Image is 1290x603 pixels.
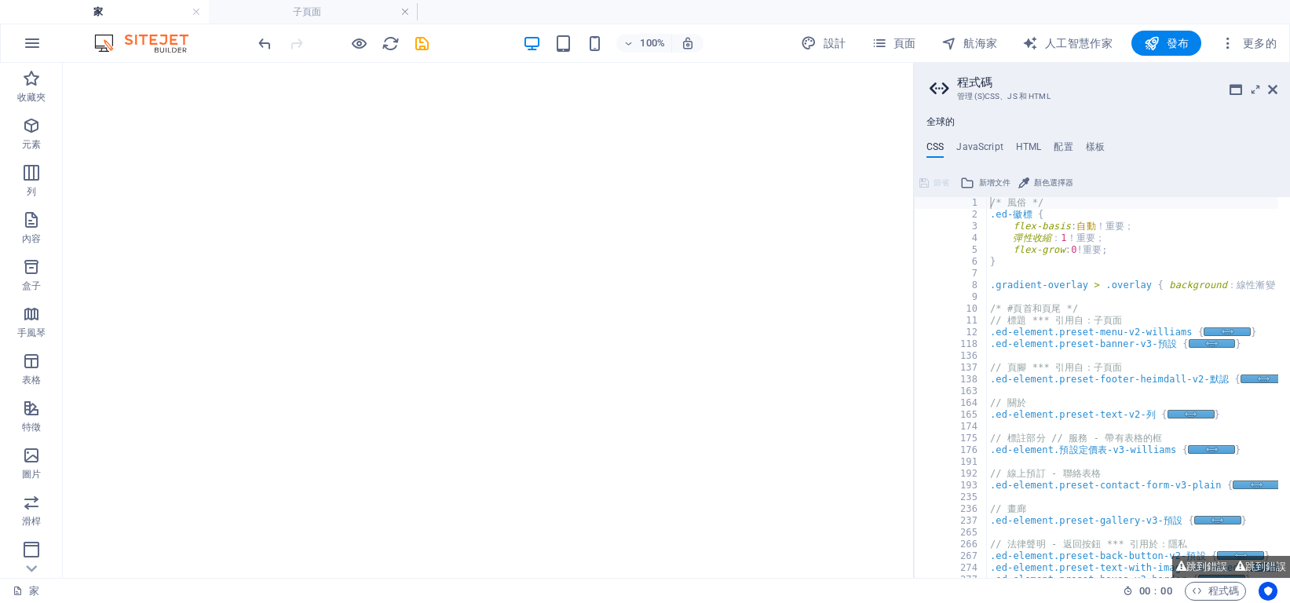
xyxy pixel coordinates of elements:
[1259,582,1277,601] button: 以使用者為中心
[256,35,274,53] i: Undo: Delete elements (Ctrl+Z)
[824,37,846,49] font: 設計
[956,141,1003,152] font: JavaScript
[960,550,978,561] font: 267
[1189,340,1194,351] font: …
[960,468,978,479] font: 192
[1016,31,1119,56] button: 人工智慧作家
[1045,37,1113,49] font: 人工智慧作家
[972,256,978,267] font: 6
[960,539,978,550] font: 266
[1204,328,1210,339] font: …
[966,315,978,326] font: 11
[966,327,978,338] font: 12
[412,34,431,53] button: 節省
[13,582,39,601] a: 按一下可取消選擇。雙擊可開啟 Pages
[960,397,978,408] font: 164
[1016,174,1076,192] button: 顏色選擇器
[1054,141,1073,152] font: 配置
[926,141,944,152] font: CSS
[972,221,978,232] font: 3
[1241,375,1247,386] font: …
[960,492,978,502] font: 235
[926,116,955,127] font: 全球的
[29,585,39,597] font: 家
[17,92,46,103] font: 收藏夾
[960,562,978,573] font: 274
[616,34,672,53] button: 100%
[960,350,978,361] font: 136
[979,178,1010,187] font: 新增文件
[960,409,978,420] font: 165
[960,444,978,455] font: 176
[865,31,923,56] button: 頁面
[960,527,978,538] font: 265
[1214,31,1283,56] button: 更多的
[1123,582,1172,601] h6: 會議時間
[22,280,41,291] font: 盒子
[960,421,978,432] font: 174
[349,34,368,53] button: 點擊此處退出預覽模式並繼續編輯
[293,6,321,17] font: 子頁面
[960,338,978,349] font: 118
[935,31,1004,56] button: 航海家
[93,6,103,17] font: 家
[960,503,978,514] font: 236
[972,197,978,208] font: 1
[1086,141,1105,152] font: 樣板
[960,515,978,526] font: 237
[1208,585,1239,597] font: 程式碼
[27,186,36,197] font: 列
[22,516,41,527] font: 滑桿
[966,303,978,314] font: 10
[1233,481,1239,492] font: …
[963,37,997,49] font: 航海家
[972,268,978,279] font: 7
[1168,411,1174,422] font: …
[640,37,664,49] font: 100%
[795,31,852,56] button: 設計
[22,422,41,433] font: 特徵
[1243,37,1277,49] font: 更多的
[972,280,978,291] font: 8
[960,386,978,397] font: 163
[1189,446,1194,457] font: …
[1160,585,1171,597] font: 00
[960,362,978,373] font: 137
[960,374,978,385] font: 138
[1131,31,1201,56] button: 發布
[413,35,431,53] i: 儲存（Ctrl+S）
[17,327,46,338] font: 手風琴
[1016,141,1042,152] font: HTML
[1195,517,1200,528] font: …
[960,480,978,491] font: 193
[22,375,41,386] font: 表格
[972,209,978,220] font: 2
[960,574,978,585] font: 277
[1034,178,1073,187] font: 顏色選擇器
[893,37,916,49] font: 頁面
[22,233,41,244] font: 內容
[1185,582,1246,601] button: 程式碼
[22,469,41,480] font: 圖片
[22,139,41,150] font: 元素
[958,174,1013,192] button: 新增文件
[960,433,978,444] font: 175
[681,36,695,50] i: 調整大小時自動調整縮放等級以適合所選設備。
[972,291,978,302] font: 9
[1167,37,1190,49] font: 發布
[1139,585,1150,597] font: 00
[1150,585,1160,597] font: ：
[972,232,978,243] font: 4
[972,244,978,255] font: 5
[381,34,400,53] button: 重新載入
[255,34,274,53] button: 撤銷
[90,34,208,53] img: 編輯標誌
[960,456,978,467] font: 191
[382,35,400,53] i: 重新整理頁面
[957,75,992,90] font: 程式碼
[957,92,1051,100] font: 管理 (S)CSS、JS 和 HTML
